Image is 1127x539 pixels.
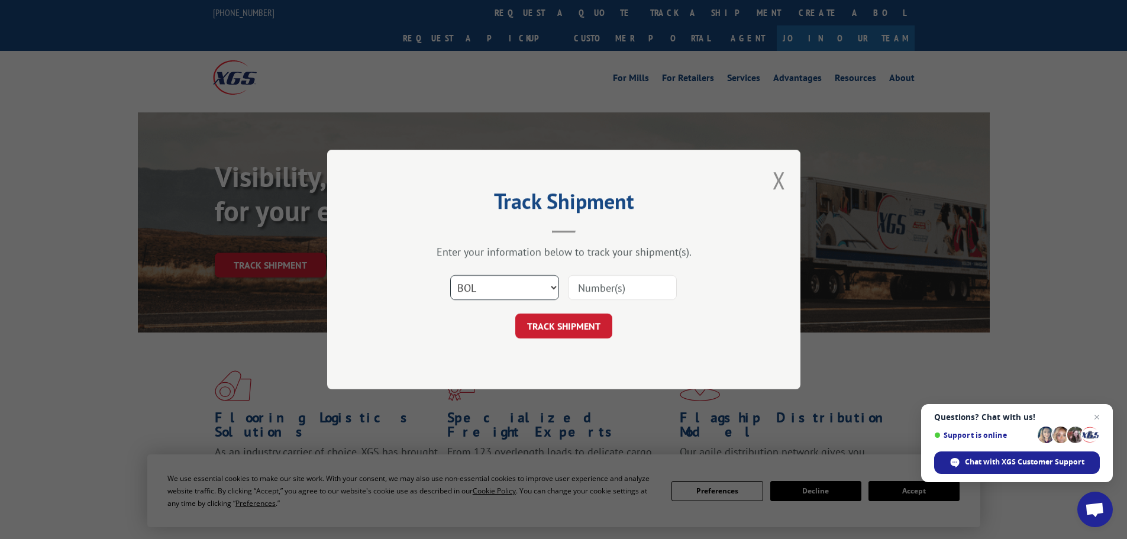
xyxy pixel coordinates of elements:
[1077,492,1113,527] div: Open chat
[568,275,677,300] input: Number(s)
[386,245,741,259] div: Enter your information below to track your shipment(s).
[773,164,786,196] button: Close modal
[386,193,741,215] h2: Track Shipment
[515,314,612,338] button: TRACK SHIPMENT
[965,457,1084,467] span: Chat with XGS Customer Support
[934,431,1034,440] span: Support is online
[1090,410,1104,424] span: Close chat
[934,451,1100,474] div: Chat with XGS Customer Support
[934,412,1100,422] span: Questions? Chat with us!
